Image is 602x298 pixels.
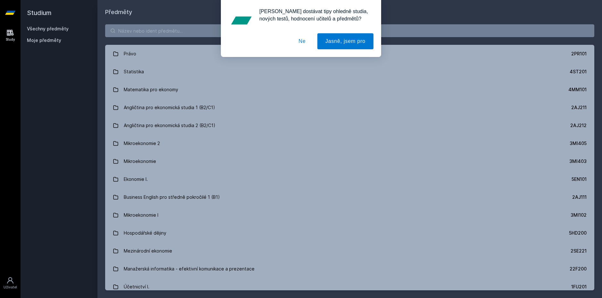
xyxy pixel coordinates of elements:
div: Angličtina pro ekonomická studia 2 (B2/C1) [124,119,215,132]
a: Matematika pro ekonomy 4MM101 [105,81,594,99]
div: 2AJ111 [572,194,587,200]
div: 3MI102 [571,212,587,218]
a: Hospodářské dějiny 5HD200 [105,224,594,242]
div: Manažerská informatika - efektivní komunikace a prezentace [124,262,255,275]
a: Účetnictví I. 1FU201 [105,278,594,296]
div: Mikroekonomie [124,155,156,168]
div: Angličtina pro ekonomická studia 1 (B2/C1) [124,101,215,114]
div: 2SE221 [571,248,587,254]
a: Angličtina pro ekonomická studia 1 (B2/C1) 2AJ211 [105,99,594,117]
a: Mikroekonomie 3MI403 [105,152,594,170]
div: Matematika pro ekonomy [124,83,178,96]
div: 2AJ212 [570,122,587,129]
a: Manažerská informatika - efektivní komunikace a prezentace 22F200 [105,260,594,278]
img: notification icon [229,8,254,33]
div: 5HD200 [569,230,587,236]
div: 4ST201 [570,68,587,75]
div: 4MM101 [568,86,587,93]
a: Mezinárodní ekonomie 2SE221 [105,242,594,260]
div: Mezinárodní ekonomie [124,245,172,257]
a: Business English pro středně pokročilé 1 (B1) 2AJ111 [105,188,594,206]
a: Statistika 4ST201 [105,63,594,81]
div: Účetnictví I. [124,280,149,293]
a: Angličtina pro ekonomická studia 2 (B2/C1) 2AJ212 [105,117,594,134]
a: Mikroekonomie 2 3MI405 [105,134,594,152]
a: Uživatel [1,273,19,293]
div: 1FU201 [571,284,587,290]
div: 2AJ211 [571,104,587,111]
div: Uživatel [4,285,17,290]
a: Mikroekonomie I 3MI102 [105,206,594,224]
div: Mikroekonomie I [124,209,158,221]
div: 3MI403 [569,158,587,165]
div: Ekonomie I. [124,173,148,186]
div: Business English pro středně pokročilé 1 (B1) [124,191,220,204]
div: 5EN101 [572,176,587,182]
div: 22F200 [570,266,587,272]
div: Statistika [124,65,144,78]
div: Hospodářské dějiny [124,227,166,239]
div: 3MI405 [570,140,587,147]
div: Mikroekonomie 2 [124,137,160,150]
button: Jasně, jsem pro [317,33,373,49]
div: [PERSON_NAME] dostávat tipy ohledně studia, nových testů, hodnocení učitelů a předmětů? [254,8,373,22]
button: Ne [291,33,314,49]
a: Ekonomie I. 5EN101 [105,170,594,188]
